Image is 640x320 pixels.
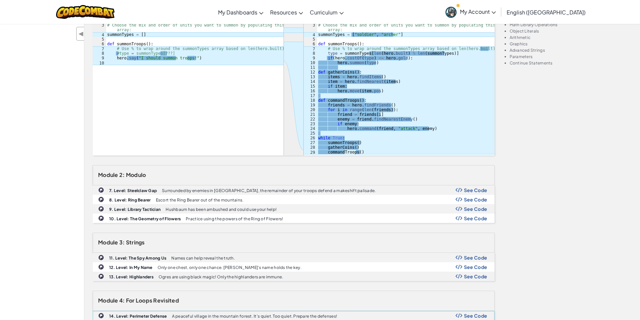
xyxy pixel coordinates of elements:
[464,313,487,318] span: See Code
[109,314,167,319] b: 14. Level: Perimeter Defense
[304,140,317,145] div: 27
[119,297,125,304] span: 4:
[93,60,106,65] div: 10
[93,56,106,60] div: 9
[186,217,283,221] p: Practice using the powers of the Ring of Flowers!
[93,185,495,195] a: 7. Level: Steelclaw Gap Surrounded by enemies in [GEOGRAPHIC_DATA], the remainder of your troops ...
[304,145,317,150] div: 28
[464,216,487,221] span: See Code
[510,61,632,65] li: Continue Statements
[93,195,495,204] a: 8. Level: Ring Bearer Escort the Ring Bearer out of the mountains. Show Code Logo See Code
[98,264,104,270] img: IconChallengeLevel.svg
[304,51,317,56] div: 8
[310,9,338,16] span: Curriculum
[456,207,462,211] img: Show Code Logo
[304,46,317,51] div: 7
[109,265,153,270] b: 12. Level: In My Name
[98,196,104,202] img: IconChallengeLevel.svg
[442,1,499,22] a: My Account
[304,112,317,117] div: 21
[215,3,267,21] a: My Dashboards
[304,75,317,79] div: 13
[304,126,317,131] div: 24
[304,56,317,60] div: 9
[93,214,495,223] a: 10. Level: The Geometry of Flowers Practice using the powers of the Ring of Flowers! Show Code Lo...
[510,35,632,40] li: Arithmetic
[456,197,462,202] img: Show Code Logo
[510,48,632,52] li: Advanced Strings
[464,274,487,279] span: See Code
[304,23,317,32] div: 3
[456,188,462,192] img: Show Code Logo
[304,131,317,136] div: 25
[158,265,301,270] p: Only one chest, only one chance. [PERSON_NAME]'s name holds the key.
[456,265,462,269] img: Show Code Logo
[306,3,347,21] a: Curriculum
[304,60,317,65] div: 10
[98,313,104,319] img: IconChallengeLevel.svg
[304,84,317,89] div: 15
[171,256,235,260] p: Names can help reveal the truth.
[304,107,317,112] div: 20
[93,204,495,214] a: 9. Level: Library Tactician Hushbaum has been ambushed and could use your help! Show Code Logo Se...
[503,3,589,21] a: English ([GEOGRAPHIC_DATA])
[98,297,118,304] span: Module
[304,150,317,154] div: 29
[267,3,306,21] a: Resources
[98,273,104,279] img: IconChallengeLevel.svg
[78,29,84,39] span: ◀
[510,54,632,59] li: Parameters
[464,187,487,193] span: See Code
[93,4,495,155] a: 6. Level: Mixed Unit Tactics Find the best mix of units to repel an ogre attack. Show Code Logo H...
[93,46,106,51] div: 7
[93,253,495,262] a: 11. Level: The Spy Among Us Names can help reveal the truth. Show Code Logo See Code
[98,215,104,221] img: IconChallengeLevel.svg
[304,89,317,93] div: 16
[126,239,145,246] span: Strings
[304,122,317,126] div: 23
[464,264,487,270] span: See Code
[98,239,118,246] span: Module
[464,197,487,202] span: See Code
[304,70,317,75] div: 12
[304,65,317,70] div: 11
[218,9,257,16] span: My Dashboards
[510,22,632,27] li: Math Library Operations
[93,42,106,46] div: 6
[456,255,462,260] img: Show Code Logo
[456,274,462,279] img: Show Code Logo
[126,297,179,304] span: For Loops Revisited
[464,206,487,212] span: See Code
[109,256,166,261] b: 11. Level: The Spy Among Us
[119,239,125,246] span: 3:
[109,216,181,221] b: 10. Level: The Geometry of Flowers
[304,79,317,84] div: 14
[109,207,161,212] b: 9. Level: Library Tactician
[270,9,297,16] span: Resources
[93,23,106,32] div: 3
[304,93,317,98] div: 17
[304,32,317,37] div: 4
[93,32,106,37] div: 4
[464,255,487,260] span: See Code
[93,272,495,281] a: 13. Level: Highlanders Ogres are using black magic! Only the highlanders are immune. Show Code Lo...
[93,37,106,42] div: 5
[109,197,151,202] b: 8. Level: Ring Bearer
[445,7,457,18] img: avatar
[304,42,317,46] div: 6
[93,51,106,56] div: 8
[98,171,118,178] span: Module
[172,314,337,318] p: A peaceful village in the mountain forest. It's quiet. Too quiet. Prepare the defenses!
[304,103,317,107] div: 19
[109,274,154,279] b: 13. Level: Highlanders
[159,275,283,279] p: Ogres are using black magic! Only the highlanders are immune.
[304,98,317,103] div: 18
[98,206,104,212] img: IconChallengeLevel.svg
[93,262,495,272] a: 12. Level: In My Name Only one chest, only one chance. [PERSON_NAME]'s name holds the key. Show C...
[109,188,157,193] b: 7. Level: Steelclaw Gap
[56,5,115,19] img: CodeCombat logo
[304,136,317,140] div: 26
[166,207,276,212] p: Hushbaum has been ambushed and could use your help!
[126,171,146,178] span: Modulo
